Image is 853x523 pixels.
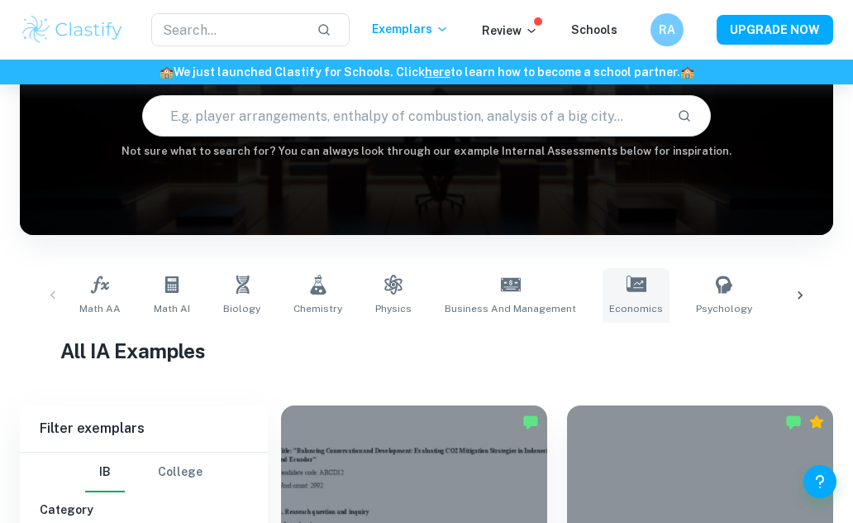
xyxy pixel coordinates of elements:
button: UPGRADE NOW [717,15,833,45]
span: 🏫 [160,65,174,79]
span: Economics [609,301,663,316]
div: Premium [808,414,825,430]
h6: Category [40,501,248,519]
span: Math AI [154,301,190,316]
span: Psychology [696,301,752,316]
button: Search [670,102,698,130]
span: Math AA [79,301,121,316]
button: College [158,453,203,492]
button: Help and Feedback [803,465,836,498]
button: IB [85,453,125,492]
img: Marked [522,414,539,430]
button: RA [650,13,684,46]
a: Schools [571,23,617,36]
span: 🏫 [680,65,694,79]
h6: Not sure what to search for? You can always look through our example Internal Assessments below f... [20,143,833,160]
span: Biology [223,301,260,316]
span: Chemistry [293,301,342,316]
div: Filter type choice [85,453,203,492]
a: here [425,65,450,79]
h1: All IA Examples [60,336,793,366]
span: Business and Management [445,301,576,316]
span: Physics [375,301,412,316]
p: Exemplars [372,20,449,38]
h6: Filter exemplars [20,405,268,452]
input: E.g. player arrangements, enthalpy of combustion, analysis of a big city... [143,93,665,139]
img: Marked [785,414,802,430]
p: Review [482,22,538,40]
h6: We just launched Clastify for Schools. Click to learn how to become a school partner. [3,63,850,81]
input: Search... [151,13,303,46]
img: Clastify logo [20,13,125,46]
h6: RA [658,21,677,39]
